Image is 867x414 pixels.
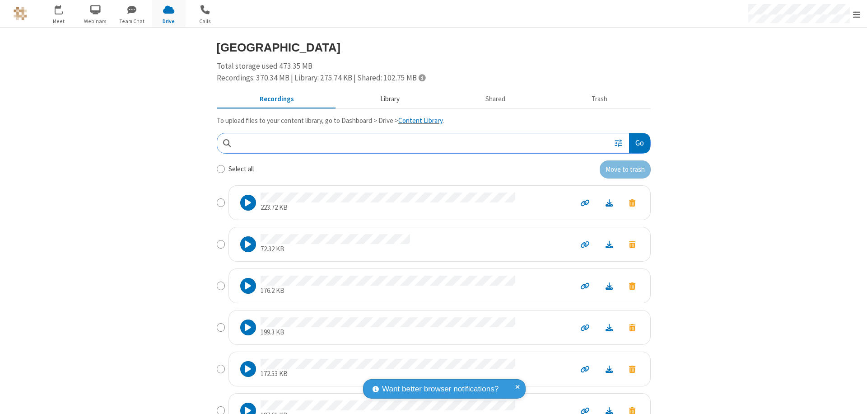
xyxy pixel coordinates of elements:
[597,364,621,374] a: Download file
[42,17,76,25] span: Meet
[382,383,499,395] span: Want better browser notifications?
[261,202,515,213] p: 223.72 KB
[79,17,112,25] span: Webinars
[398,116,443,125] a: Content Library
[621,280,643,292] button: Move to trash
[621,238,643,250] button: Move to trash
[228,164,254,174] label: Select all
[629,133,650,154] button: Go
[597,281,621,291] a: Download file
[597,322,621,333] a: Download file
[61,5,67,12] div: 1
[217,91,337,108] button: Recorded meetings
[337,91,443,108] button: Content library
[621,363,643,375] button: Move to trash
[217,72,651,84] div: Recordings: 370.34 MB | Library: 275.74 KB | Shared: 102.75 MB
[549,91,651,108] button: Trash
[419,74,425,81] span: Totals displayed include files that have been moved to the trash.
[217,116,651,126] p: To upload files to your content library, go to Dashboard > Drive > .
[261,327,515,338] p: 199.3 KB
[844,390,860,408] iframe: Chat
[597,198,621,208] a: Download file
[152,17,186,25] span: Drive
[600,160,651,179] button: Move to trash
[115,17,149,25] span: Team Chat
[597,239,621,249] a: Download file
[261,244,410,254] p: 72.32 KB
[217,41,651,54] h3: [GEOGRAPHIC_DATA]
[443,91,549,108] button: Shared during meetings
[188,17,222,25] span: Calls
[621,197,643,209] button: Move to trash
[621,321,643,334] button: Move to trash
[217,61,651,84] div: Total storage used 473.35 MB
[14,7,27,20] img: QA Selenium DO NOT DELETE OR CHANGE
[261,369,515,379] p: 172.53 KB
[261,286,515,296] p: 176.2 KB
